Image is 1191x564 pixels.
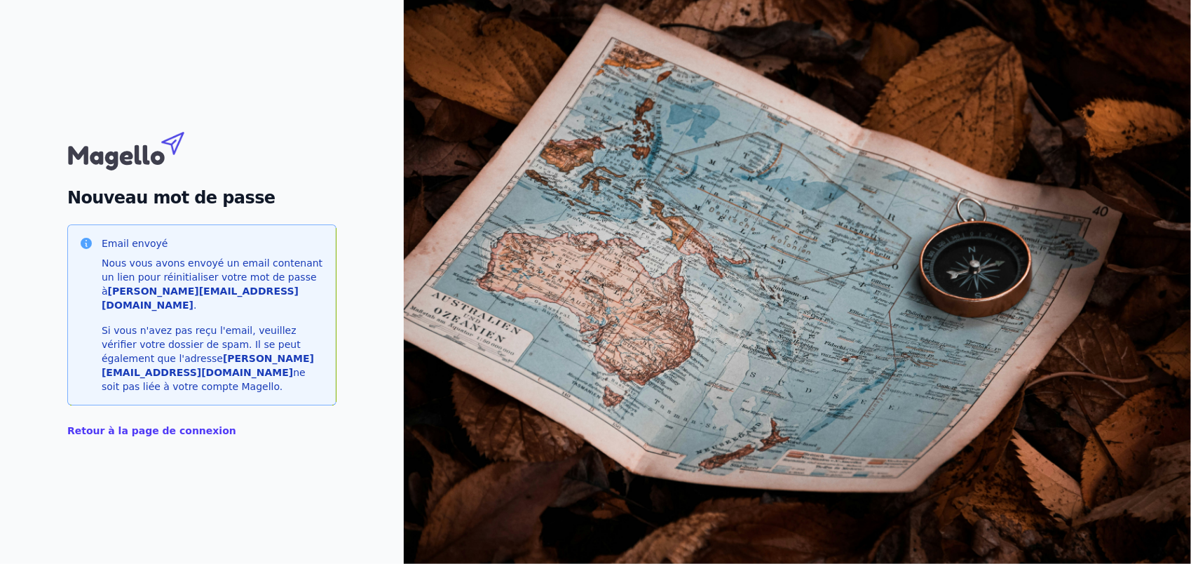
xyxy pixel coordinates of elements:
[102,323,325,394] p: Si vous n'avez pas reçu l'email, veuillez vérifier votre dossier de spam. Il se peut également qu...
[102,236,325,250] h3: Email envoyé
[102,286,299,311] strong: [PERSON_NAME][EMAIL_ADDRESS][DOMAIN_NAME]
[67,185,336,210] h2: Nouveau mot de passe
[102,256,325,312] p: Nous vous avons envoyé un email contenant un lien pour réinitialiser votre mot de passe à .
[67,425,236,436] a: Retour à la page de connexion
[67,125,215,174] img: Magello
